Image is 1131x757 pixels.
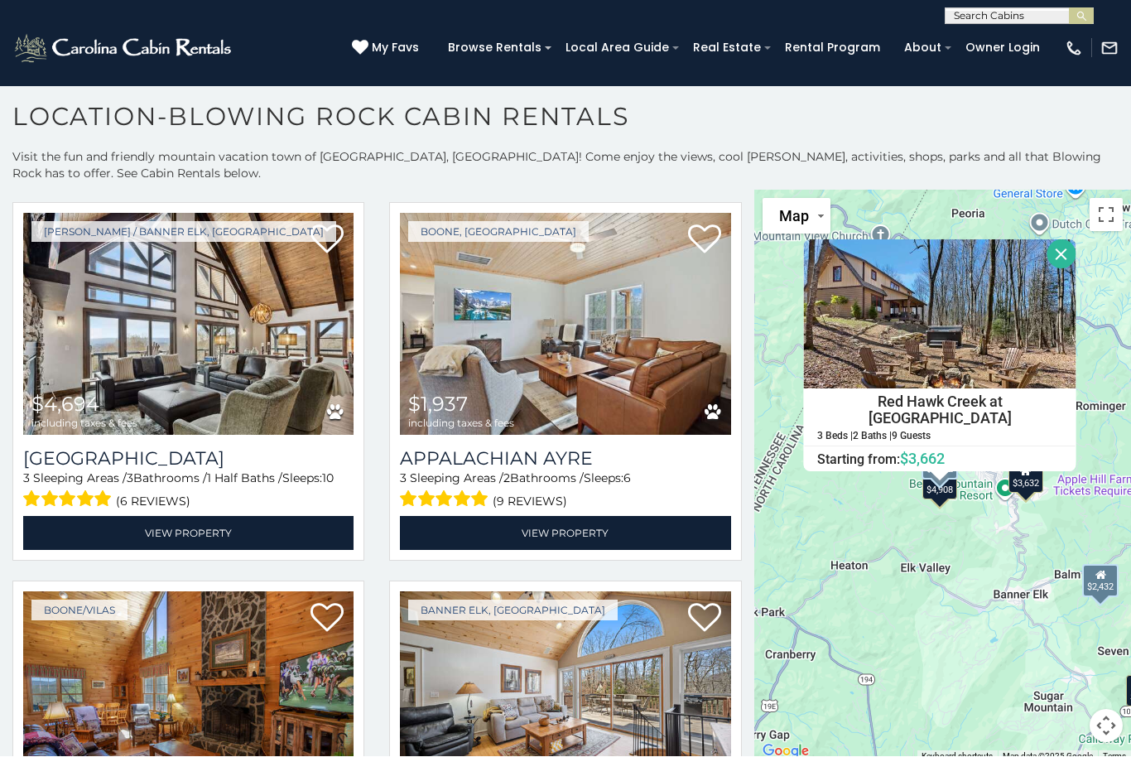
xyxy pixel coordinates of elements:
[688,224,721,258] a: Add to favorites
[1090,199,1123,232] button: Toggle fullscreen view
[310,602,344,637] a: Add to favorites
[922,469,957,500] div: $4,908
[127,471,133,486] span: 3
[685,36,769,61] a: Real Estate
[408,418,514,429] span: including taxes & fees
[623,471,631,486] span: 6
[1008,461,1043,493] div: $3,632
[1047,240,1076,269] button: Close
[23,471,30,486] span: 3
[322,471,334,486] span: 10
[896,36,950,61] a: About
[493,491,567,513] span: (9 reviews)
[400,214,730,436] a: Appalachian Ayre $1,937 including taxes & fees
[400,470,730,513] div: Sleeping Areas / Bathrooms / Sleeps:
[1100,40,1119,58] img: mail-regular-white.png
[779,208,809,225] span: Map
[23,448,354,470] a: [GEOGRAPHIC_DATA]
[352,40,423,58] a: My Favs
[805,390,1076,432] h4: Red Hawk Creek at [GEOGRAPHIC_DATA]
[503,471,510,486] span: 2
[805,451,1076,467] h6: Starting from:
[1082,564,1119,597] div: $2,432
[400,214,730,436] img: Appalachian Ayre
[31,393,99,417] span: $4,694
[408,393,468,417] span: $1,937
[23,214,354,436] img: Mountain View Manor
[31,418,137,429] span: including taxes & fees
[892,431,931,441] h5: 9 Guests
[31,222,336,243] a: [PERSON_NAME] / Banner Elk, [GEOGRAPHIC_DATA]
[408,222,589,243] a: Boone, [GEOGRAPHIC_DATA]
[777,36,888,61] a: Rental Program
[688,602,721,637] a: Add to favorites
[853,431,892,441] h5: 2 Baths |
[804,389,1076,469] a: Red Hawk Creek at [GEOGRAPHIC_DATA] 3 Beds | 2 Baths | 9 Guests Starting from:$3,662
[400,517,730,551] a: View Property
[900,450,945,467] span: $3,662
[23,470,354,513] div: Sleeping Areas / Bathrooms / Sleeps:
[400,448,730,470] a: Appalachian Ayre
[804,240,1076,389] img: Red Hawk Creek at Eagles Nest
[207,471,282,486] span: 1 Half Baths /
[23,214,354,436] a: Mountain View Manor $4,694 including taxes & fees
[763,199,830,234] button: Change map style
[372,40,419,57] span: My Favs
[400,471,407,486] span: 3
[817,431,853,441] h5: 3 Beds |
[116,491,190,513] span: (6 reviews)
[23,448,354,470] h3: Mountain View Manor
[440,36,550,61] a: Browse Rentals
[408,600,618,621] a: Banner Elk, [GEOGRAPHIC_DATA]
[12,32,236,65] img: White-1-2.png
[31,600,128,621] a: Boone/Vilas
[23,517,354,551] a: View Property
[957,36,1048,61] a: Owner Login
[557,36,677,61] a: Local Area Guide
[1065,40,1083,58] img: phone-regular-white.png
[1090,710,1123,743] button: Map camera controls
